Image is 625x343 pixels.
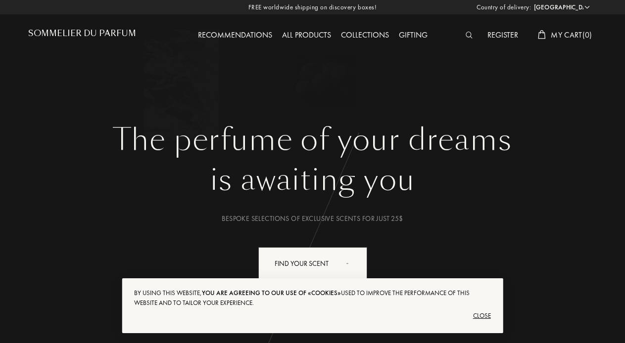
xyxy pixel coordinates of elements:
[251,247,375,280] a: Find your scentanimation
[258,247,367,280] div: Find your scent
[202,289,341,297] span: you are agreeing to our use of «cookies»
[134,308,490,324] div: Close
[394,29,433,42] div: Gifting
[551,30,592,40] span: My Cart ( 0 )
[36,158,590,202] div: is awaiting you
[36,214,590,224] div: Bespoke selections of exclusive scents for just 25$
[394,30,433,40] a: Gifting
[477,2,531,12] span: Country of delivery:
[482,30,523,40] a: Register
[336,30,394,40] a: Collections
[343,253,363,273] div: animation
[583,3,591,11] img: arrow_w.png
[28,29,136,38] h1: Sommelier du Parfum
[277,30,336,40] a: All products
[193,29,277,42] div: Recommendations
[134,288,490,308] div: By using this website, used to improve the performance of this website and to tailor your experie...
[538,30,546,39] img: cart_white.svg
[336,29,394,42] div: Collections
[277,29,336,42] div: All products
[28,29,136,42] a: Sommelier du Parfum
[36,122,590,158] h1: The perfume of your dreams
[482,29,523,42] div: Register
[193,30,277,40] a: Recommendations
[466,32,473,39] img: search_icn_white.svg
